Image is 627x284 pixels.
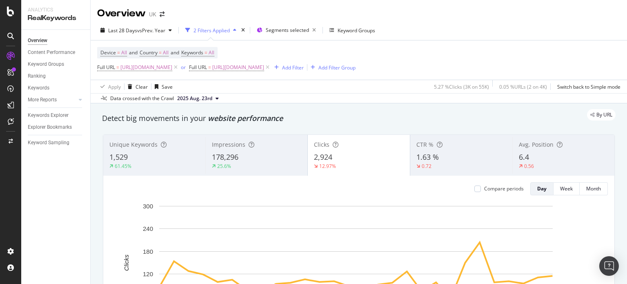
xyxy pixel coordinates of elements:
button: Keyword Groups [326,24,378,37]
span: All [209,47,214,58]
span: Full URL [189,64,207,71]
button: Week [554,182,580,195]
span: 1.63 % [416,152,439,162]
div: times [240,26,247,34]
a: Ranking [28,72,84,81]
span: 6.4 [519,152,529,162]
span: 1,529 [109,152,128,162]
span: Unique Keywords [109,141,158,148]
div: Analytics [28,7,84,13]
span: = [117,49,120,56]
div: 5.27 % Clicks ( 3K on 55K ) [434,83,489,90]
div: Open Intercom Messenger [599,256,619,276]
a: Overview [28,36,84,45]
div: Keyword Groups [28,60,64,69]
div: or [181,64,186,71]
button: 2 Filters Applied [182,24,240,37]
span: All [121,47,127,58]
span: = [205,49,207,56]
div: Switch back to Simple mode [557,83,620,90]
span: Last 28 Days [108,27,137,34]
button: Last 28 DaysvsPrev. Year [97,24,175,37]
text: 180 [143,248,153,255]
div: arrow-right-arrow-left [160,11,165,17]
button: Add Filter Group [307,63,356,72]
div: Keywords [28,84,49,92]
span: [URL][DOMAIN_NAME] [120,62,172,73]
button: Save [151,80,173,93]
button: Month [580,182,608,195]
span: Avg. Position [519,141,554,148]
button: Day [530,182,554,195]
span: Clicks [314,141,329,148]
button: Add Filter [271,63,304,72]
div: Overview [97,7,146,20]
div: Week [560,185,573,192]
span: and [129,49,138,56]
a: Keywords [28,84,84,92]
div: 25.6% [217,163,231,170]
div: Month [586,185,601,192]
text: Clicks [123,254,130,271]
div: Keyword Sampling [28,139,69,147]
span: All [163,47,169,58]
span: Segments selected [266,27,309,34]
div: 0.72 [422,163,431,170]
span: vs Prev. Year [137,27,165,34]
div: Explorer Bookmarks [28,123,72,132]
div: Keywords Explorer [28,111,69,120]
div: legacy label [587,109,616,121]
a: Content Performance [28,48,84,57]
div: Compare periods [484,185,524,192]
div: Add Filter Group [318,64,356,71]
div: Content Performance [28,48,75,57]
a: Keyword Sampling [28,139,84,147]
div: Ranking [28,72,46,81]
span: Impressions [212,141,245,148]
a: Keyword Groups [28,60,84,69]
div: Overview [28,36,47,45]
span: Keywords [181,49,203,56]
div: Day [537,185,547,192]
a: Keywords Explorer [28,111,84,120]
span: = [159,49,162,56]
div: 2 Filters Applied [193,27,230,34]
span: [URL][DOMAIN_NAME] [212,62,264,73]
span: = [116,64,119,71]
text: 300 [143,203,153,210]
div: 0.56 [524,163,534,170]
span: 2025 Aug. 23rd [177,95,212,102]
button: or [181,63,186,71]
div: Save [162,83,173,90]
div: 61.45% [115,163,131,170]
button: Apply [97,80,121,93]
div: Data crossed with the Crawl [110,95,174,102]
button: Switch back to Simple mode [554,80,620,93]
div: 12.97% [319,163,336,170]
button: Segments selected [253,24,319,37]
div: Add Filter [282,64,304,71]
div: Keyword Groups [338,27,375,34]
div: UK [149,10,156,18]
text: 240 [143,225,153,232]
div: 0.05 % URLs ( 2 on 4K ) [499,83,547,90]
span: = [208,64,211,71]
div: More Reports [28,96,57,104]
span: Full URL [97,64,115,71]
span: 178,296 [212,152,238,162]
span: 2,924 [314,152,332,162]
div: Clear [136,83,148,90]
span: By URL [596,112,612,117]
a: Explorer Bookmarks [28,123,84,132]
a: More Reports [28,96,76,104]
div: RealKeywords [28,13,84,23]
button: 2025 Aug. 23rd [174,94,222,103]
span: Device [100,49,116,56]
div: Apply [108,83,121,90]
span: CTR % [416,141,434,148]
text: 120 [143,271,153,277]
span: and [171,49,179,56]
span: Country [140,49,158,56]
button: Clear [125,80,148,93]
